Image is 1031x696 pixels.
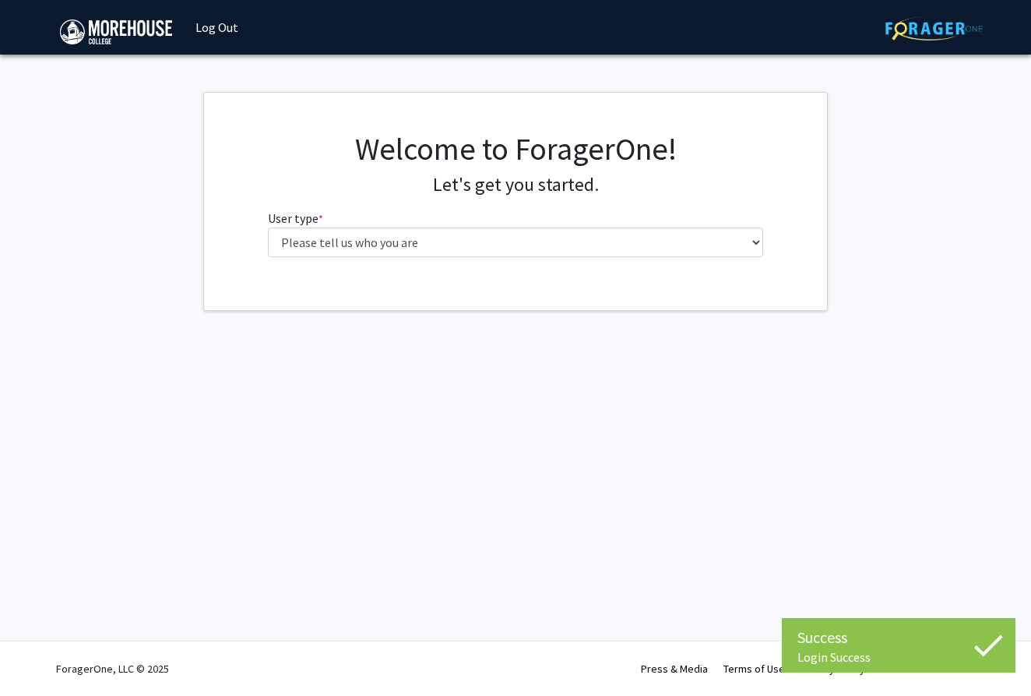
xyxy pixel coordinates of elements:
img: ForagerOne Logo [885,16,983,41]
h1: Welcome to ForagerOne! [268,130,764,168]
div: Success [797,626,1000,649]
h4: Let's get you started. [268,174,764,196]
label: User type [268,209,323,228]
a: Press & Media [641,662,708,676]
div: Login Success [797,649,1000,665]
div: ForagerOne, LLC © 2025 [56,641,169,696]
img: Morehouse College Logo [60,19,172,44]
a: Terms of Use [723,662,785,676]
